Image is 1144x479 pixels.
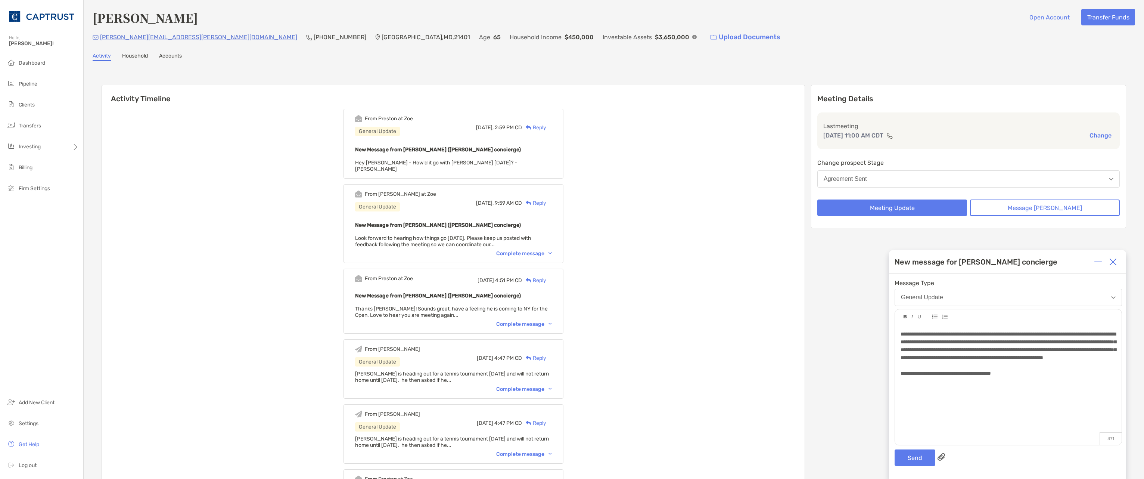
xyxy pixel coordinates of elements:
img: logout icon [7,460,16,469]
div: Reply [522,354,546,362]
div: Complete message [496,250,552,257]
img: Chevron icon [548,252,552,254]
img: Event icon [355,191,362,198]
div: Complete message [496,321,552,327]
span: [DATE] [477,355,493,361]
img: Reply icon [526,201,531,205]
div: From Preston at Zoe [365,275,413,282]
span: Look forward to hearing how things go [DATE]. Please keep us posted with feedback following the m... [355,235,531,248]
b: New Message from [PERSON_NAME] ([PERSON_NAME] concierge) [355,222,521,228]
p: [PHONE_NUMBER] [314,33,366,42]
p: Meeting Details [817,94,1120,103]
div: From [PERSON_NAME] at Zoe [365,191,436,197]
button: Meeting Update [817,200,967,216]
p: Household Income [510,33,562,42]
img: Event icon [355,411,362,418]
span: Dashboard [19,60,45,66]
img: transfers icon [7,121,16,130]
span: [PERSON_NAME] is heading out for a tennis tournament [DATE] and will not return home until [DATE]... [355,371,549,383]
b: New Message from [PERSON_NAME] ([PERSON_NAME] concierge) [355,293,521,299]
img: button icon [711,35,717,40]
div: Agreement Sent [824,176,867,182]
span: Pipeline [19,81,37,87]
img: Chevron icon [548,453,552,455]
span: 4:51 PM CD [495,277,522,284]
div: General Update [355,422,400,432]
span: Add New Client [19,399,55,406]
p: 471 [1100,432,1122,445]
img: investing icon [7,142,16,151]
div: General Update [355,357,400,367]
img: settings icon [7,418,16,427]
span: Transfers [19,123,41,129]
p: $450,000 [565,33,594,42]
img: Location Icon [375,34,380,40]
button: Change [1087,132,1114,139]
img: Chevron icon [548,388,552,390]
a: Upload Documents [706,29,785,45]
img: Reply icon [526,278,531,283]
img: Chevron icon [548,323,552,325]
img: Expand or collapse [1094,258,1102,266]
p: Last meeting [823,121,1114,131]
p: [GEOGRAPHIC_DATA] , MD , 21401 [382,33,470,42]
div: General Update [901,294,943,301]
div: Reply [522,124,546,132]
img: Info Icon [692,35,697,39]
button: General Update [895,289,1122,306]
span: Log out [19,462,37,469]
span: Thanks [PERSON_NAME]! Sounds great, have a feeling he is coming to NY for the Open. Love to hear ... [355,306,548,318]
img: Event icon [355,115,362,122]
div: From Preston at Zoe [365,115,413,122]
span: Billing [19,164,32,171]
p: $3,650,000 [655,33,689,42]
span: [PERSON_NAME] is heading out for a tennis tournament [DATE] and will not return home until [DATE]... [355,436,549,448]
img: Close [1109,258,1117,266]
img: Reply icon [526,421,531,426]
img: Editor control icon [942,315,948,319]
span: Settings [19,420,38,427]
button: Agreement Sent [817,170,1120,188]
p: [PERSON_NAME][EMAIL_ADDRESS][PERSON_NAME][DOMAIN_NAME] [100,33,297,42]
div: Reply [522,419,546,427]
button: Send [895,449,935,466]
span: Hey [PERSON_NAME] - How'd it go with [PERSON_NAME] [DATE]? -[PERSON_NAME] [355,160,517,172]
span: [DATE] [478,277,494,284]
img: Reply icon [526,356,531,361]
img: Open dropdown arrow [1109,178,1113,180]
p: 65 [493,33,501,42]
span: 9:59 AM CD [495,200,522,206]
div: New message for [PERSON_NAME] concierge [895,257,1057,266]
img: Event icon [355,346,362,353]
a: Household [122,53,148,61]
span: 2:59 PM CD [495,124,522,131]
a: Activity [93,53,111,61]
img: dashboard icon [7,58,16,67]
img: clients icon [7,100,16,109]
img: Editor control icon [911,315,913,319]
button: Transfer Funds [1081,9,1135,25]
img: Phone Icon [306,34,312,40]
img: billing icon [7,163,16,171]
div: Complete message [496,451,552,457]
div: Reply [522,276,546,284]
div: From [PERSON_NAME] [365,346,420,352]
img: CAPTRUST Logo [9,3,74,30]
img: Email Icon [93,35,99,40]
span: Clients [19,102,35,108]
span: 4:47 PM CD [494,355,522,361]
p: Change prospect Stage [817,158,1120,167]
span: 4:47 PM CD [494,420,522,426]
span: Investing [19,143,41,150]
div: Reply [522,199,546,207]
img: pipeline icon [7,79,16,88]
span: Message Type [895,279,1122,287]
p: [DATE] 11:00 AM CDT [823,131,883,140]
img: Editor control icon [917,315,921,319]
div: General Update [355,127,400,136]
p: Age [479,33,490,42]
img: communication type [886,133,893,139]
img: add_new_client icon [7,398,16,407]
p: Investable Assets [603,33,652,42]
span: [DATE] [477,420,493,426]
